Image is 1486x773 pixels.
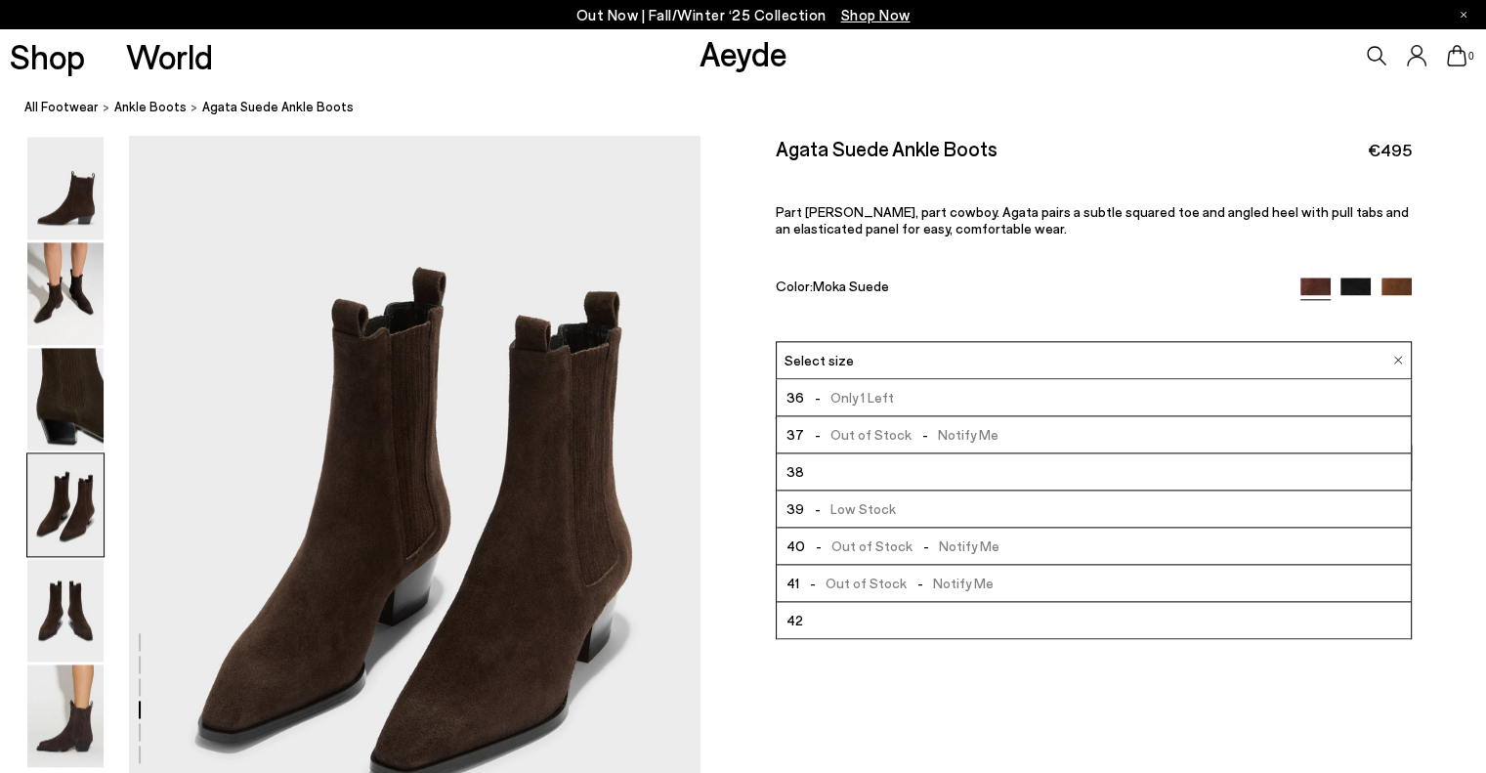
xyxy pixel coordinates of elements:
[114,100,187,115] span: ankle boots
[1447,45,1466,66] a: 0
[786,422,804,447] span: 37
[813,278,889,294] span: Moka Suede
[841,6,911,23] span: Navigate to /collections/new-in
[576,3,911,27] p: Out Now | Fall/Winter ‘25 Collection
[786,571,799,595] span: 41
[27,242,104,345] img: Agata Suede Ankle Boots - Image 2
[1368,138,1412,162] span: €495
[804,385,894,409] span: Only 1 Left
[27,348,104,451] img: Agata Suede Ankle Boots - Image 3
[786,534,805,558] span: 40
[804,389,830,406] span: -
[126,39,213,73] a: World
[24,98,99,118] a: All Footwear
[1466,51,1476,62] span: 0
[776,136,998,160] h2: Agata Suede Ankle Boots
[785,350,854,370] span: Select size
[804,496,896,521] span: Low Stock
[913,537,939,554] span: -
[799,575,826,591] span: -
[786,459,804,484] span: 38
[805,534,999,558] span: Out of Stock Notify Me
[912,426,938,443] span: -
[799,571,994,595] span: Out of Stock Notify Me
[27,665,104,767] img: Agata Suede Ankle Boots - Image 6
[786,496,804,521] span: 39
[804,422,998,447] span: Out of Stock Notify Me
[27,559,104,662] img: Agata Suede Ankle Boots - Image 5
[804,500,830,517] span: -
[202,98,354,118] span: Agata Suede Ankle Boots
[27,137,104,239] img: Agata Suede Ankle Boots - Image 1
[804,426,830,443] span: -
[114,98,187,118] a: ankle boots
[700,32,787,73] a: Aeyde
[27,453,104,556] img: Agata Suede Ankle Boots - Image 4
[776,278,1281,300] div: Color:
[786,608,803,632] span: 42
[805,537,831,554] span: -
[24,82,1486,136] nav: breadcrumb
[776,203,1412,236] p: Part [PERSON_NAME], part cowboy. Agata pairs a subtle squared toe and angled heel with pull tabs ...
[907,575,933,591] span: -
[786,385,804,409] span: 36
[10,39,85,73] a: Shop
